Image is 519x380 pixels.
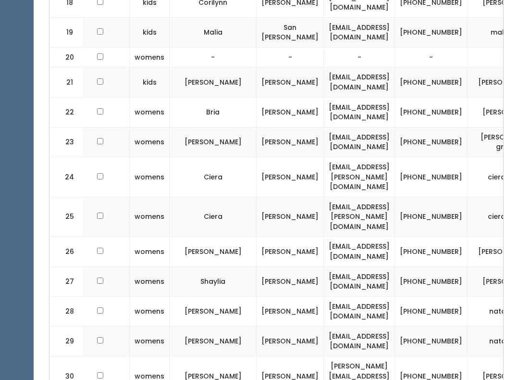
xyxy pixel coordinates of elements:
[170,18,257,48] td: Malia
[257,267,324,297] td: [PERSON_NAME]
[130,68,170,98] td: kids
[170,327,257,356] td: [PERSON_NAME]
[130,18,170,48] td: kids
[257,48,324,68] td: -
[257,127,324,157] td: [PERSON_NAME]
[49,237,83,267] td: 26
[49,297,83,327] td: 28
[324,157,395,197] td: [EMAIL_ADDRESS][PERSON_NAME][DOMAIN_NAME]
[257,98,324,127] td: [PERSON_NAME]
[49,48,83,68] td: 20
[324,127,395,157] td: [EMAIL_ADDRESS][DOMAIN_NAME]
[130,237,170,267] td: womens
[49,68,83,98] td: 21
[324,267,395,297] td: [EMAIL_ADDRESS][DOMAIN_NAME]
[170,157,257,197] td: Ciera
[49,18,83,48] td: 19
[395,237,468,267] td: [PHONE_NUMBER]
[395,297,468,327] td: [PHONE_NUMBER]
[170,197,257,237] td: Ciera
[257,18,324,48] td: San [PERSON_NAME]
[257,197,324,237] td: [PERSON_NAME]
[170,48,257,68] td: -
[130,127,170,157] td: womens
[324,68,395,98] td: [EMAIL_ADDRESS][DOMAIN_NAME]
[49,197,83,237] td: 25
[170,98,257,127] td: Bria
[170,68,257,98] td: [PERSON_NAME]
[324,18,395,48] td: [EMAIL_ADDRESS][DOMAIN_NAME]
[324,98,395,127] td: [EMAIL_ADDRESS][DOMAIN_NAME]
[170,267,257,297] td: Shaylia
[257,327,324,356] td: [PERSON_NAME]
[395,127,468,157] td: [PHONE_NUMBER]
[324,197,395,237] td: [EMAIL_ADDRESS][PERSON_NAME][DOMAIN_NAME]
[257,68,324,98] td: [PERSON_NAME]
[395,267,468,297] td: [PHONE_NUMBER]
[395,327,468,356] td: [PHONE_NUMBER]
[395,18,468,48] td: [PHONE_NUMBER]
[324,327,395,356] td: [EMAIL_ADDRESS][DOMAIN_NAME]
[130,197,170,237] td: womens
[324,48,395,68] td: -
[130,267,170,297] td: womens
[49,98,83,127] td: 22
[395,98,468,127] td: [PHONE_NUMBER]
[130,48,170,68] td: womens
[130,327,170,356] td: womens
[170,237,257,267] td: [PERSON_NAME]
[395,197,468,237] td: [PHONE_NUMBER]
[130,297,170,327] td: womens
[170,127,257,157] td: [PERSON_NAME]
[49,157,83,197] td: 24
[324,297,395,327] td: [EMAIL_ADDRESS][DOMAIN_NAME]
[257,157,324,197] td: [PERSON_NAME]
[395,157,468,197] td: [PHONE_NUMBER]
[130,98,170,127] td: womens
[257,297,324,327] td: [PERSON_NAME]
[49,327,83,356] td: 29
[49,267,83,297] td: 27
[324,237,395,267] td: [EMAIL_ADDRESS][DOMAIN_NAME]
[170,297,257,327] td: [PERSON_NAME]
[257,237,324,267] td: [PERSON_NAME]
[395,48,468,68] td: -
[395,68,468,98] td: [PHONE_NUMBER]
[49,127,83,157] td: 23
[130,157,170,197] td: womens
